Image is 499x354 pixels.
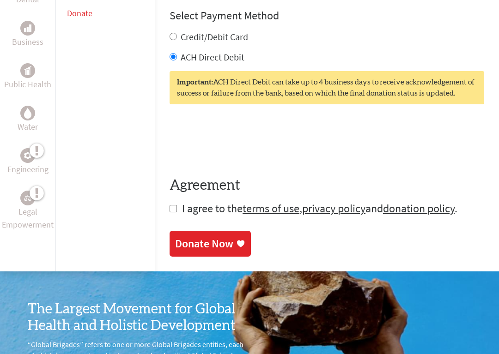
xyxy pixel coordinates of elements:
[302,201,365,216] a: privacy policy
[182,201,457,216] span: I agree to the , and .
[4,63,51,91] a: Public HealthPublic Health
[12,21,43,48] a: BusinessBusiness
[170,231,251,257] a: Donate Now
[28,301,249,334] h3: The Largest Movement for Global Health and Holistic Development
[7,148,49,176] a: EngineeringEngineering
[2,191,54,231] a: Legal EmpowermentLegal Empowerment
[12,36,43,48] p: Business
[24,108,31,119] img: Water
[170,123,310,159] iframe: reCAPTCHA
[177,78,213,86] strong: Important:
[4,78,51,91] p: Public Health
[18,120,38,133] p: Water
[18,106,38,133] a: WaterWater
[67,8,92,18] a: Donate
[7,163,49,176] p: Engineering
[175,236,233,251] div: Donate Now
[20,21,35,36] div: Business
[20,106,35,120] div: Water
[170,71,484,104] div: ACH Direct Debit can take up to 4 business days to receive acknowledgement of success or failure ...
[181,51,244,63] label: ACH Direct Debit
[67,3,144,24] li: Donate
[24,152,31,159] img: Engineering
[24,24,31,32] img: Business
[170,8,484,23] h4: Select Payment Method
[243,201,299,216] a: terms of use
[170,177,484,194] h4: Agreement
[181,31,248,42] label: Credit/Debit Card
[20,148,35,163] div: Engineering
[20,191,35,205] div: Legal Empowerment
[24,66,31,75] img: Public Health
[24,195,31,201] img: Legal Empowerment
[2,205,54,231] p: Legal Empowerment
[20,63,35,78] div: Public Health
[383,201,455,216] a: donation policy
